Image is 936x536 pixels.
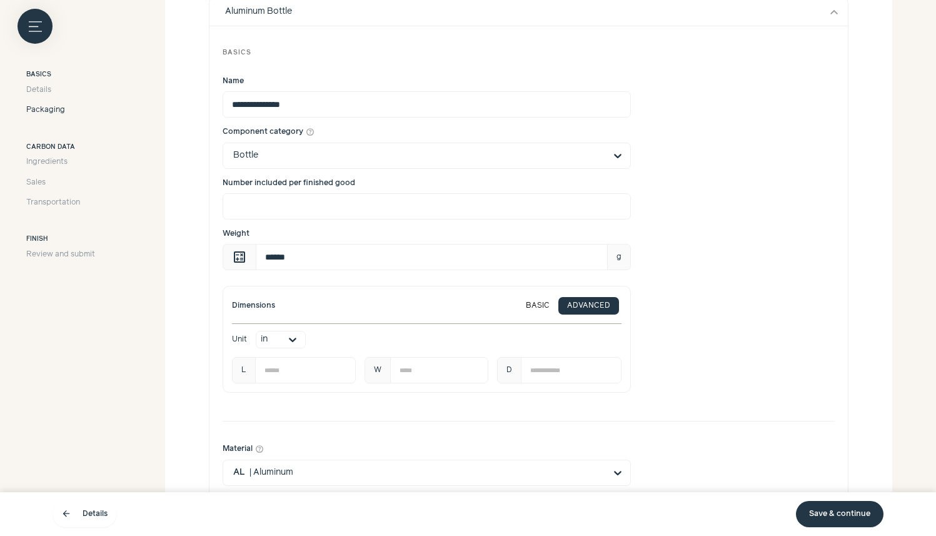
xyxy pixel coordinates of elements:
span: Transportation [26,197,80,208]
h3: Basics [26,70,95,80]
button: ADVANCED [558,297,619,315]
button: BASIC [517,297,558,315]
input: Component category help_outline [233,143,605,168]
button: Material [255,445,264,453]
a: Save & continue [796,501,883,527]
a: Details [26,84,95,96]
a: Ingredients [26,156,95,168]
span: Number included per finished good [223,179,355,187]
span: arrow_back [61,509,71,519]
span: g [607,244,631,270]
span: Sales [26,177,46,188]
a: Transportation [26,197,95,208]
h3: Finish [26,235,95,245]
a: Packaging [26,104,95,116]
span: Component category [223,126,303,138]
h3: Carbon data [26,143,95,153]
button: Component category [306,128,315,136]
span: Material [223,443,253,455]
input: Weight calculate g [256,244,608,270]
span: Packaging [26,104,65,116]
span: Name [223,77,244,85]
button: expand_more [827,4,842,19]
a: Sales [26,177,95,188]
div: Basics [223,39,835,67]
h3: Dimensions [232,300,275,311]
span: D [497,357,521,383]
span: L [232,357,256,383]
span: Weight [223,230,249,238]
span: This field can accept calculated expressions (e.g. '100*1.2') [223,244,256,270]
div: Aluminum Bottle [225,5,292,18]
a: Review and submit [26,249,95,260]
div: Unit [232,334,247,345]
a: arrow_back Details [53,501,116,527]
span: W [365,357,391,383]
input: Material help_outline [233,460,605,485]
span: Details [26,84,51,96]
input: Name [223,91,631,118]
span: Ingredients [26,156,68,168]
input: Number included per finished good [223,193,631,220]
